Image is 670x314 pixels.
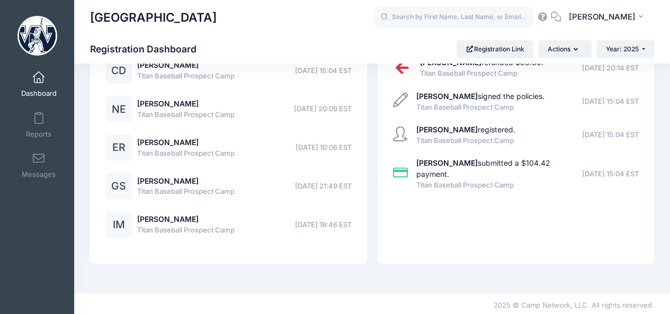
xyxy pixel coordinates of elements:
span: Titan Baseball Prospect Camp [137,225,235,236]
input: Search by First Name, Last Name, or Email... [374,7,533,28]
span: 2025 © Camp Network, LLC. All rights reserved. [494,301,654,309]
span: Reports [26,130,51,139]
span: Titan Baseball Prospect Camp [416,136,515,146]
a: Registration Link [457,40,533,58]
img: Westminster College [17,16,57,56]
a: [PERSON_NAME] [137,138,199,147]
a: [PERSON_NAME] [137,60,199,69]
a: CD [105,67,132,76]
a: IM [105,221,132,230]
span: [DATE] 15:04 EST [582,130,639,140]
span: Dashboard [21,89,57,98]
a: Reports [14,106,64,143]
div: GS [105,173,132,200]
span: Year: 2025 [606,45,639,53]
span: Titan Baseball Prospect Camp [137,148,235,159]
span: [DATE] 20:09 EST [294,104,352,114]
h1: Registration Dashboard [90,43,206,55]
span: [DATE] 10:06 EST [296,142,352,153]
div: IM [105,211,132,238]
a: [PERSON_NAME]submitted a $104.42 payment. [416,158,550,178]
span: [DATE] 19:46 EST [295,220,352,230]
span: Titan Baseball Prospect Camp [137,110,235,120]
span: [DATE] 15:04 EST [295,66,352,76]
a: [PERSON_NAME] [137,176,199,185]
a: ER [105,143,132,152]
button: [PERSON_NAME] [561,5,654,30]
strong: [PERSON_NAME] [416,92,478,101]
span: Titan Baseball Prospect Camp [416,180,579,191]
a: GS [105,182,132,191]
div: ER [105,134,132,161]
span: Messages [22,171,56,180]
strong: [PERSON_NAME] [416,158,478,167]
span: [DATE] 21:49 EST [295,181,352,192]
a: [PERSON_NAME] [137,214,199,223]
div: NE [105,96,132,122]
a: NE [105,105,132,114]
span: [DATE] 20:14 EST [582,63,639,74]
span: Titan Baseball Prospect Camp [137,71,235,82]
span: Titan Baseball Prospect Camp [137,186,235,197]
span: [DATE] 15:04 EST [582,169,639,180]
span: Titan Baseball Prospect Camp [416,102,544,113]
span: Titan Baseball Prospect Camp [420,68,543,79]
button: Year: 2025 [596,40,654,58]
a: [PERSON_NAME]signed the policies. [416,92,544,101]
div: CD [105,57,132,84]
a: [PERSON_NAME]registered. [416,125,515,134]
span: [DATE] 15:04 EST [582,96,639,107]
span: [PERSON_NAME] [568,11,635,23]
h1: [GEOGRAPHIC_DATA] [90,5,217,30]
strong: [PERSON_NAME] [416,125,478,134]
button: Actions [538,40,591,58]
a: [PERSON_NAME] [137,99,199,108]
a: Messages [14,147,64,184]
a: Dashboard [14,66,64,103]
